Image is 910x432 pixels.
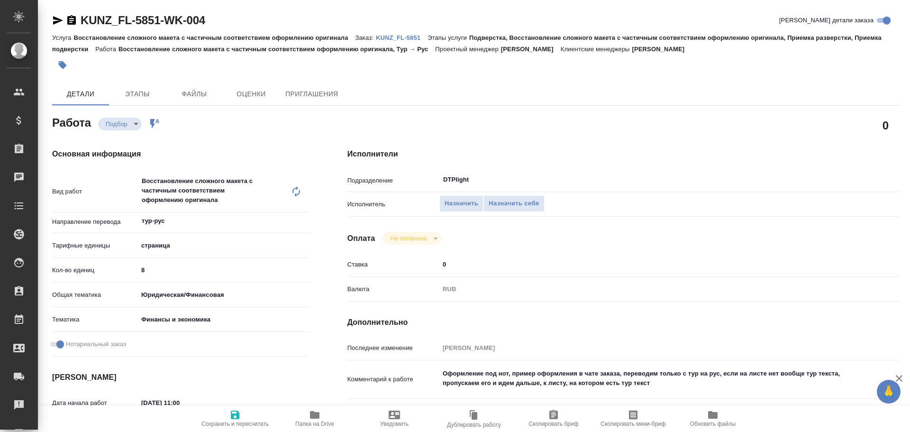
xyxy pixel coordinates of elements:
[52,315,138,324] p: Тематика
[428,34,469,41] p: Этапы услуги
[52,372,309,383] h4: [PERSON_NAME]
[52,290,138,300] p: Общая тематика
[439,195,483,212] button: Назначить
[347,375,439,384] p: Комментарий к работе
[52,398,138,408] p: Дата начала работ
[355,405,434,432] button: Уведомить
[138,396,221,410] input: ✎ Введи что-нибудь
[52,34,882,53] p: Подверстка, Восстановление сложного макета с частичным соответствием оформлению оригинала, Приемк...
[561,46,632,53] p: Клиентские менеджеры
[228,88,274,100] span: Оценки
[73,34,355,41] p: Восстановление сложного макета с частичным соответствием оформлению оригинала
[376,33,428,41] a: KUNZ_FL-5851
[632,46,692,53] p: [PERSON_NAME]
[877,380,901,404] button: 🙏
[347,260,439,269] p: Ставка
[52,148,309,160] h4: Основная информация
[138,287,309,303] div: Юридическая/Финансовая
[382,232,441,245] div: Подбор
[528,421,578,427] span: Скопировать бриф
[138,263,309,277] input: ✎ Введи что-нибудь
[439,281,854,297] div: RUB
[285,88,338,100] span: Приглашения
[514,405,593,432] button: Скопировать бриф
[881,382,897,402] span: 🙏
[489,198,539,209] span: Назначить себя
[52,217,138,227] p: Направление перевода
[138,238,309,254] div: страница
[52,55,73,75] button: Добавить тэг
[347,233,375,244] h4: Оплата
[52,241,138,250] p: Тарифные единицы
[295,421,334,427] span: Папка на Drive
[439,257,854,271] input: ✎ Введи что-нибудь
[848,179,850,181] button: Open
[883,117,889,133] h2: 0
[387,234,429,242] button: Не оплачена
[439,366,854,391] textarea: Оформление под нот, пример оформления в чате заказа, переводим только с тур на рус, если на листе...
[593,405,673,432] button: Скопировать мини-бриф
[347,285,439,294] p: Валюта
[118,46,435,53] p: Восстановление сложного макета с частичным соответствием оформлению оригинала, Тур → Рус
[376,34,428,41] p: KUNZ_FL-5851
[66,15,77,26] button: Скопировать ссылку
[447,422,501,428] span: Дублировать работу
[195,405,275,432] button: Сохранить и пересчитать
[66,340,126,349] span: Нотариальный заказ
[81,14,205,27] a: KUNZ_FL-5851-WK-004
[52,15,64,26] button: Скопировать ссылку для ЯМессенджера
[435,46,500,53] p: Проектный менеджер
[690,421,736,427] span: Обновить файлы
[52,187,138,196] p: Вид работ
[201,421,269,427] span: Сохранить и пересчитать
[95,46,118,53] p: Работа
[58,88,103,100] span: Детали
[304,220,306,222] button: Open
[275,405,355,432] button: Папка на Drive
[501,46,561,53] p: [PERSON_NAME]
[138,312,309,328] div: Финансы и экономика
[347,317,900,328] h4: Дополнительно
[439,341,854,355] input: Пустое поле
[779,16,874,25] span: [PERSON_NAME] детали заказа
[601,421,665,427] span: Скопировать мини-бриф
[347,343,439,353] p: Последнее изменение
[115,88,160,100] span: Этапы
[355,34,376,41] p: Заказ:
[103,120,130,128] button: Подбор
[445,198,478,209] span: Назначить
[347,176,439,185] p: Подразделение
[347,200,439,209] p: Исполнитель
[673,405,753,432] button: Обновить файлы
[52,34,73,41] p: Услуга
[172,88,217,100] span: Файлы
[98,118,142,130] div: Подбор
[380,421,409,427] span: Уведомить
[52,266,138,275] p: Кол-во единиц
[483,195,544,212] button: Назначить себя
[434,405,514,432] button: Дублировать работу
[52,113,91,130] h2: Работа
[439,404,854,420] textarea: /Clients/FL_KUNZ/Orders/KUNZ_FL-5851/DTP/KUNZ_FL-5851-WK-004
[347,148,900,160] h4: Исполнители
